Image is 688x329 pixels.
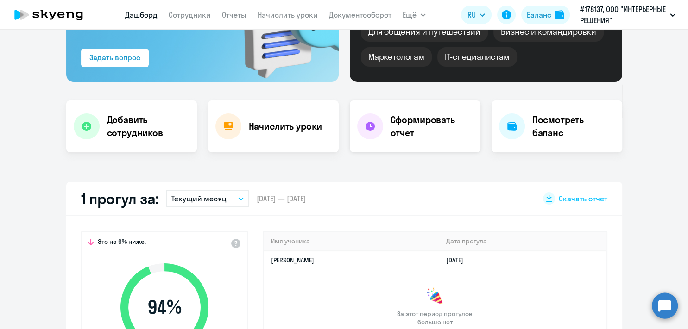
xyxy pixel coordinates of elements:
a: Сотрудники [169,10,211,19]
a: Начислить уроки [258,10,318,19]
img: congrats [426,287,444,306]
button: Балансbalance [521,6,570,24]
a: [DATE] [446,256,471,264]
p: #178137, ООО "ИНТЕРЬЕРНЫЕ РЕШЕНИЯ" [580,4,666,26]
button: Текущий месяц [166,190,249,207]
button: Ещё [403,6,426,24]
div: Баланс [527,9,551,20]
th: Имя ученика [264,232,439,251]
a: Дашборд [125,10,158,19]
span: Скачать отчет [559,193,607,204]
img: balance [555,10,564,19]
button: #178137, ООО "ИНТЕРЬЕРНЫЕ РЕШЕНИЯ" [575,4,680,26]
a: Документооборот [329,10,391,19]
th: Дата прогула [439,232,606,251]
button: Задать вопрос [81,49,149,67]
h4: Посмотреть баланс [532,113,615,139]
h2: 1 прогул за: [81,189,158,208]
a: [PERSON_NAME] [271,256,314,264]
div: Для общения и путешествий [361,22,488,42]
h4: Добавить сотрудников [107,113,189,139]
span: [DATE] — [DATE] [257,193,306,204]
h4: Сформировать отчет [391,113,473,139]
span: 94 % [111,296,218,318]
div: Бизнес и командировки [493,22,604,42]
span: Ещё [403,9,417,20]
span: RU [467,9,476,20]
div: Маркетологам [361,47,432,67]
button: RU [461,6,492,24]
div: IT-специалистам [437,47,517,67]
h4: Начислить уроки [249,120,322,133]
span: Это на 6% ниже, [98,237,146,248]
a: Отчеты [222,10,246,19]
span: За этот период прогулов больше нет [396,310,474,326]
p: Текущий месяц [171,193,227,204]
div: Задать вопрос [89,52,140,63]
